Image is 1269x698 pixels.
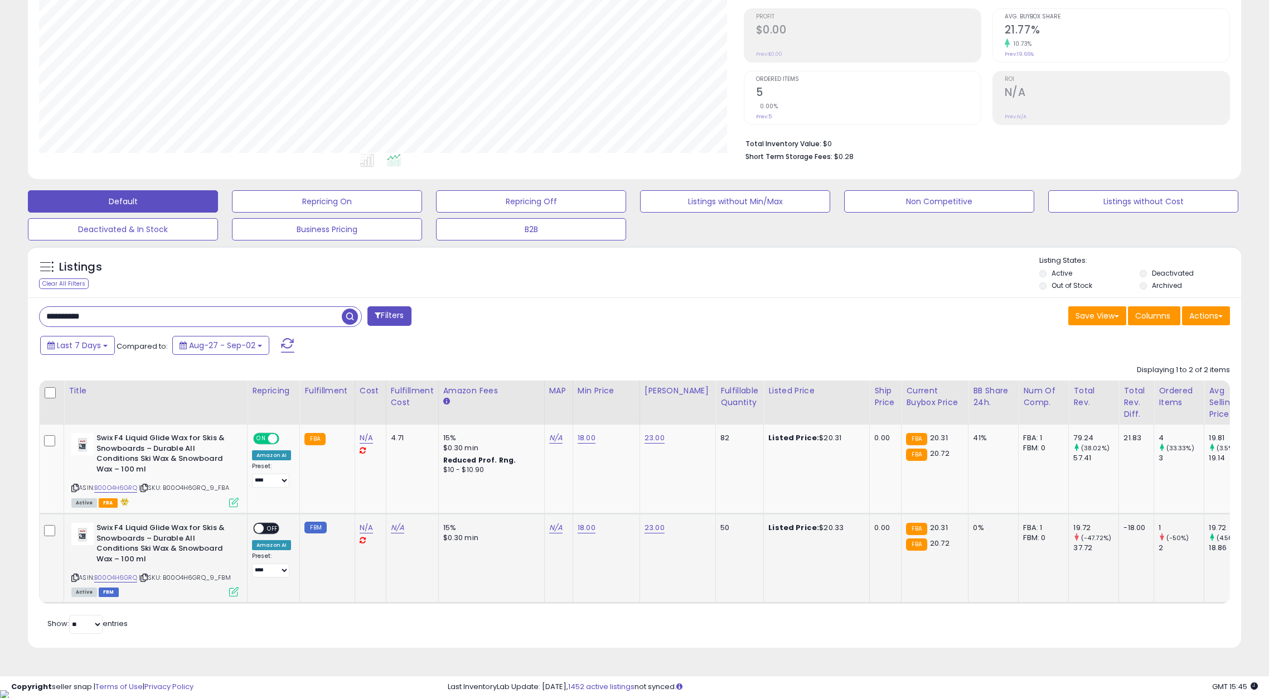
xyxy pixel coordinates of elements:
button: Listings without Cost [1048,190,1238,213]
a: 23.00 [645,522,665,533]
strong: Copyright [11,681,52,692]
small: Prev: 19.66% [1005,51,1034,57]
a: B00O4H6GRQ [94,573,137,583]
a: 18.00 [578,432,595,444]
h2: $0.00 [756,23,981,38]
div: Listed Price [768,385,865,397]
button: Actions [1182,306,1230,325]
div: 4 [1159,433,1204,443]
small: (33.33%) [1166,444,1194,453]
div: Total Rev. [1073,385,1114,408]
div: Preset: [252,463,291,488]
div: $10 - $10.90 [443,465,536,475]
div: BB Share 24h. [973,385,1014,408]
label: Active [1052,268,1072,278]
li: $0 [745,136,1222,150]
span: OFF [278,434,296,444]
div: seller snap | | [11,682,193,692]
div: 15% [443,433,536,443]
div: Repricing [252,385,295,397]
span: $0.28 [834,151,854,162]
button: B2B [436,218,626,240]
div: 4.71 [391,433,430,443]
span: OFF [264,524,282,533]
div: 21.83 [1123,433,1145,443]
span: ROI [1005,76,1229,83]
i: hazardous material [118,498,129,506]
h2: N/A [1005,86,1229,101]
div: Amazon AI [252,450,291,460]
b: Reduced Prof. Rng. [443,455,516,465]
span: FBA [99,498,118,508]
label: Deactivated [1152,268,1194,278]
div: $0.30 min [443,443,536,453]
span: Last 7 Days [57,340,101,351]
div: ASIN: [71,433,239,506]
div: 19.72 [1073,523,1118,533]
small: 0.00% [756,102,778,110]
small: FBA [906,523,927,535]
div: Displaying 1 to 2 of 2 items [1137,365,1230,376]
small: (3.5%) [1217,444,1237,453]
div: 18.86 [1209,543,1254,553]
div: 37.72 [1073,543,1118,553]
p: Listing States: [1039,256,1241,266]
div: Fulfillment [304,385,350,397]
div: 57.41 [1073,453,1118,463]
span: Show: entries [47,618,128,629]
label: Out of Stock [1052,281,1092,290]
b: Swix F4 Liquid Glide Wax for Skis & Snowboards – Durable All Conditions Ski Wax & Snowboard Wax –... [96,433,232,477]
div: 2 [1159,543,1204,553]
button: Aug-27 - Sep-02 [172,336,269,355]
div: 50 [720,523,755,533]
div: 19.14 [1209,453,1254,463]
span: 20.72 [930,448,950,459]
button: Filters [367,306,411,326]
span: | SKU: B00O4H6GRQ_9_FBA [139,483,229,492]
button: Listings without Min/Max [640,190,830,213]
a: B00O4H6GRQ [94,483,137,493]
small: (-47.72%) [1081,533,1111,542]
div: 0% [973,523,1010,533]
div: $20.31 [768,433,861,443]
small: (4.56%) [1217,533,1241,542]
div: [PERSON_NAME] [645,385,711,397]
b: Short Term Storage Fees: [745,152,832,161]
a: N/A [391,522,404,533]
small: Amazon Fees. [443,397,450,407]
div: 0.00 [874,433,893,443]
div: Amazon AI [252,540,291,550]
div: Min Price [578,385,635,397]
div: $0.30 min [443,533,536,543]
div: 15% [443,523,536,533]
div: Preset: [252,552,291,577]
span: Ordered Items [756,76,981,83]
img: 31mKxz7fzmL._SL40_.jpg [71,523,94,545]
span: 20.31 [930,522,948,533]
div: 3 [1159,453,1204,463]
div: FBA: 1 [1023,433,1060,443]
b: Total Inventory Value: [745,139,821,148]
div: 1 [1159,523,1204,533]
div: FBM: 0 [1023,533,1060,543]
div: Clear All Filters [39,278,89,289]
small: FBA [906,433,927,445]
a: N/A [360,432,373,444]
div: Amazon Fees [443,385,540,397]
b: Swix F4 Liquid Glide Wax for Skis & Snowboards – Durable All Conditions Ski Wax & Snowboard Wax –... [96,523,232,567]
small: (-50%) [1166,533,1189,542]
button: Repricing Off [436,190,626,213]
small: FBM [304,522,326,533]
button: Deactivated & In Stock [28,218,218,240]
div: 41% [973,433,1010,443]
div: FBA: 1 [1023,523,1060,533]
div: 19.72 [1209,523,1254,533]
div: 0.00 [874,523,893,533]
a: N/A [549,432,563,444]
button: Business Pricing [232,218,422,240]
small: Prev: N/A [1005,113,1026,120]
span: 20.72 [930,538,950,548]
a: 23.00 [645,432,665,444]
button: Default [28,190,218,213]
span: ON [254,434,268,444]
